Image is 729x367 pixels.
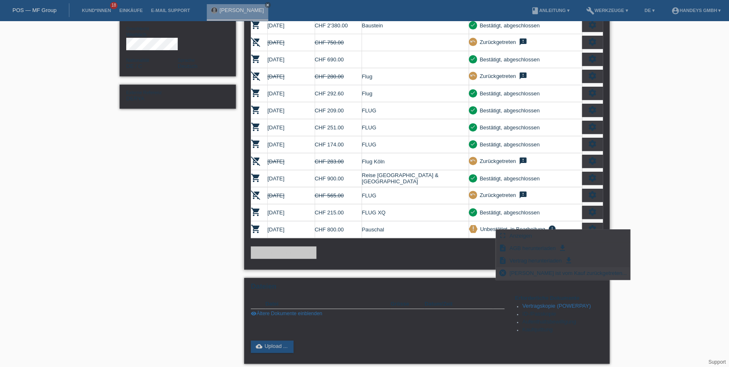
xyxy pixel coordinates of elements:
i: settings [588,224,597,233]
i: POSP00014009 [251,20,261,30]
td: CHF 209.00 [315,102,362,119]
i: settings [588,37,597,46]
span: Geschlecht [126,26,149,31]
i: POSP00015053 [251,88,261,98]
div: Bestätigt, abgeschlossen [477,140,540,149]
td: Flug [362,68,469,85]
i: check [470,22,476,28]
td: CHF 2'380.00 [315,17,362,34]
span: Externe Referenz [126,90,162,95]
span: Vertrag herunterladen [508,255,563,265]
i: get_app [558,244,567,252]
i: settings [588,207,597,216]
div: Bestätigt, abgeschlossen [477,174,540,183]
a: close [265,2,271,8]
td: [DATE] [267,136,315,153]
i: settings [588,173,597,182]
td: CHF 565.00 [315,187,362,204]
td: [DATE] [267,153,315,170]
td: FLUG [362,187,469,204]
i: POSP00015858 [251,122,261,132]
span: Deutsch [178,63,198,69]
a: account_circleHandeys GmbH ▾ [667,8,725,13]
a: Einkäufe [115,8,147,13]
td: [DATE] [267,204,315,221]
a: POS — MF Group [12,7,56,13]
div: Bestätigt, abgeschlossen [477,106,540,115]
td: CHF 900.00 [315,170,362,187]
td: FLUG [362,136,469,153]
td: CHF 800.00 [315,221,362,238]
td: Reise [GEOGRAPHIC_DATA] & [GEOGRAPHIC_DATA] [362,170,469,187]
td: CHF 215.00 [315,204,362,221]
i: cloud_upload [256,343,262,350]
i: POSP00014195 [251,54,261,64]
i: POSP00015345 [251,105,261,115]
i: settings [588,122,597,131]
td: Flug Köln [362,153,469,170]
i: cancel [498,269,506,277]
i: settings [588,105,597,114]
i: check [470,56,476,62]
span: Deutschland / C / 01.02.2019 [126,63,142,69]
i: check [470,175,476,181]
i: settings [588,20,597,29]
i: add_shopping_cart [256,249,262,255]
td: [DATE] [267,85,315,102]
a: visibilityÄltere Dokumente einblenden [251,311,322,316]
i: build [586,7,594,15]
i: settings [588,156,597,165]
div: Bestätigt, abgeschlossen [477,208,540,217]
a: DE ▾ [640,8,658,13]
td: [DATE] [267,34,315,51]
td: [DATE] [267,170,315,187]
i: fullscreen [498,231,506,240]
i: description [498,256,506,265]
div: Bestätigt, abgeschlossen [477,123,540,132]
td: [DATE] [267,68,315,85]
div: Zurückgetreten [477,38,516,46]
a: add_shopping_cartEinkauf hinzufügen [251,246,316,259]
i: info [547,225,557,233]
i: priority_high [470,226,476,231]
div: Zurückgetreten [477,157,516,165]
div: Unbestätigt, in Bearbeitung [477,225,545,233]
i: check [470,90,476,96]
td: [DATE] [267,17,315,34]
i: POSP00014175 [251,37,261,47]
i: close [266,3,270,7]
td: FLUG XQ [362,204,469,221]
td: CHF 251.00 [315,119,362,136]
a: Vertragskopie (POWERPAY) [522,303,591,309]
a: Support [708,359,726,365]
i: POSP00016084 [251,156,261,166]
i: POSP00026771 [251,224,261,234]
i: undo [470,192,476,197]
td: Flug [362,85,469,102]
i: book [531,7,539,15]
i: POSP00018077 [251,190,261,200]
i: description [498,244,506,252]
span: AGB herunterladen [508,243,557,253]
td: FLUG [362,102,469,119]
i: check [470,124,476,130]
i: visibility [251,311,257,316]
div: Zurückgetreten [477,72,516,80]
a: cloud_uploadUpload ... [251,340,294,353]
a: E-Mail Support [147,8,194,13]
i: undo [470,39,476,44]
i: settings [588,71,597,80]
i: settings [588,190,597,199]
i: settings [588,54,597,63]
a: buildWerkzeuge ▾ [582,8,632,13]
a: bookAnleitung ▾ [526,8,573,13]
i: check [470,141,476,147]
i: account_circle [671,7,679,15]
li: Kaufquittung [522,326,603,334]
span: 18 [110,2,117,9]
i: check [470,209,476,215]
i: settings [588,88,597,97]
i: undo [470,73,476,78]
i: check [470,107,476,113]
div: Bestätigt, abgeschlossen [477,21,540,30]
